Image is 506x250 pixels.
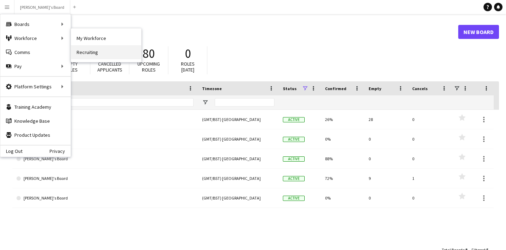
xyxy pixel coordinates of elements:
span: 80 [143,46,155,61]
a: Comms [0,45,71,59]
div: 0% [321,188,364,208]
div: Workforce [0,31,71,45]
div: (GMT/BST) [GEOGRAPHIC_DATA] [198,149,279,168]
a: [PERSON_NAME]'s Board [17,149,194,169]
div: (GMT/BST) [GEOGRAPHIC_DATA] [198,110,279,129]
div: Boards [0,17,71,31]
a: [PERSON_NAME]'s Board [17,129,194,149]
span: Status [283,86,297,91]
div: 88% [321,149,364,168]
div: 0 [408,129,452,149]
span: Cancelled applicants [97,61,122,73]
div: (GMT/BST) [GEOGRAPHIC_DATA] [198,169,279,188]
div: 0 [364,129,408,149]
span: Timezone [202,86,222,91]
div: Platform Settings [0,80,71,94]
a: Knowledge Base [0,114,71,128]
div: Pay [0,59,71,73]
a: My Workforce [71,31,141,45]
span: Active [283,137,305,142]
div: 9 [364,169,408,188]
a: [PERSON_NAME]'s Board [17,188,194,208]
span: Roles [DATE] [181,61,195,73]
div: 28 [364,110,408,129]
span: Active [283,117,305,122]
div: 0% [321,129,364,149]
span: Empty [369,86,381,91]
span: Confirmed [325,86,346,91]
span: Cancels [412,86,428,91]
a: Privacy [50,148,71,154]
span: 0 [185,46,191,61]
h1: Boards [12,27,458,37]
div: (GMT/BST) [GEOGRAPHIC_DATA] [198,129,279,149]
button: Open Filter Menu [202,99,208,106]
a: Product Updates [0,128,71,142]
span: Active [283,156,305,162]
div: 0 [408,110,452,129]
div: 0 [408,149,452,168]
a: Log Out [0,148,22,154]
input: Timezone Filter Input [215,98,274,107]
button: [PERSON_NAME]'s Board [14,0,70,14]
span: Active [283,176,305,181]
div: 0 [408,188,452,208]
div: 72% [321,169,364,188]
a: Recruiting [71,45,141,59]
span: Upcoming roles [137,61,160,73]
a: [PERSON_NAME]'s Board [17,110,194,129]
div: (GMT/BST) [GEOGRAPHIC_DATA] [198,188,279,208]
div: 0 [364,149,408,168]
div: 0 [364,188,408,208]
input: Board name Filter Input [29,98,194,107]
span: Active [283,196,305,201]
div: 1 [408,169,452,188]
a: [PERSON_NAME]'s Board [17,169,194,188]
a: Training Academy [0,100,71,114]
a: New Board [458,25,499,39]
div: 26% [321,110,364,129]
